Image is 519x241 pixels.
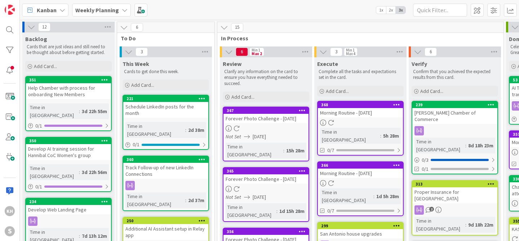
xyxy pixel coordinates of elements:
span: : [380,132,381,140]
div: 250 [123,218,208,224]
a: 366Morning Routine - [DATE]Time in [GEOGRAPHIC_DATA]:1d 5h 28m0/7 [317,161,404,216]
a: 367Forever Photo Challenge - [DATE]Not Set[DATE]Time in [GEOGRAPHIC_DATA]:15h 28m [223,107,309,161]
div: Min 1 [346,48,355,52]
span: : [185,126,186,134]
div: Max 2 [252,52,262,55]
div: S [5,226,15,236]
span: 0/7 [327,147,334,154]
div: Schedule LinkedIn posts for the month [123,102,208,118]
div: Develop Web Landing Page [26,205,111,214]
span: 0/1 [422,165,429,173]
a: 368Morning Routine - [DATE]Time in [GEOGRAPHIC_DATA]:5h 28m0/7 [317,101,404,156]
span: : [465,142,466,149]
span: 1x [376,6,386,14]
i: Not Set [226,194,241,200]
div: Time in [GEOGRAPHIC_DATA] [125,122,185,138]
span: Review [223,60,241,67]
span: 6 [425,48,437,56]
div: Track Follow-up of new LinkedIn Connections [123,163,208,179]
span: 15 [231,23,243,32]
span: Add Card... [131,82,154,88]
div: Time in [GEOGRAPHIC_DATA] [414,217,465,233]
div: 313Proper Insurance for [GEOGRAPHIC_DATA] [412,181,497,203]
div: 239 [412,102,497,108]
div: 350 [26,138,111,144]
div: 15h 28m [284,147,306,155]
div: 367 [223,107,309,114]
div: Help Chamber with process for onboarding New Members [26,83,111,99]
a: 239[PERSON_NAME] Chamber of CommerceTime in [GEOGRAPHIC_DATA]:8d 18h 23m0/30/1 [412,101,498,174]
a: 351Help Chamber with process for onboarding New MembersTime in [GEOGRAPHIC_DATA]:3d 22h 55m0/1 [25,76,112,131]
div: Time in [GEOGRAPHIC_DATA] [320,128,380,144]
div: 221 [123,95,208,102]
div: 360Track Follow-up of new LinkedIn Connections [123,156,208,179]
div: 221Schedule LinkedIn posts for the month [123,95,208,118]
div: 2d 37m [186,196,206,204]
div: 2d 38m [186,126,206,134]
span: Add Card... [420,88,443,94]
div: Morning Routine - [DATE] [318,108,403,117]
div: Time in [GEOGRAPHIC_DATA] [226,203,276,219]
span: 0 / 1 [35,122,42,130]
div: 350 [29,138,111,143]
div: 299 [321,223,403,228]
span: : [465,221,466,229]
div: 234 [26,198,111,205]
span: 2 [429,207,434,211]
div: 365 [223,168,309,174]
div: 313 [412,181,497,187]
span: This Week [123,60,149,67]
span: To Do [121,35,205,42]
span: : [79,168,80,176]
div: 365Forever Photo Challenge - [DATE] [223,168,309,184]
p: Confirm that you achieved the expected results from this card. [413,69,497,81]
div: 234Develop Web Landing Page [26,198,111,214]
span: 0 / 3 [422,156,429,164]
span: Backlog [25,35,47,43]
div: 221 [127,96,208,101]
span: 0/7 [327,207,334,215]
p: Clarify any information on the card to ensure you have everything needed to succeed. [224,69,308,86]
p: Cards that are just ideas and still need to be thought about before getting started. [27,44,110,56]
span: 3 [330,48,342,56]
div: 366 [318,162,403,169]
div: 9d 18h 22m [466,221,495,229]
div: 350Develop AI training session for Hannibal CoC Women's group [26,138,111,160]
div: 299San Antonio house upgrades [318,223,403,238]
div: 250Additional AI Assistant setup in Relay app [123,218,208,240]
span: : [79,107,80,115]
span: 6 [131,23,143,32]
span: : [276,207,278,215]
div: 366Morning Routine - [DATE] [318,162,403,178]
div: Time in [GEOGRAPHIC_DATA] [125,192,185,208]
a: 365Forever Photo Challenge - [DATE]Not Set[DATE]Time in [GEOGRAPHIC_DATA]:1d 15h 28m [223,167,309,222]
a: 313Proper Insurance for [GEOGRAPHIC_DATA]Time in [GEOGRAPHIC_DATA]:9d 18h 22m [412,180,498,236]
div: Time in [GEOGRAPHIC_DATA] [28,164,79,180]
i: Not Set [226,133,241,140]
div: 360 [127,157,208,162]
div: 351 [29,77,111,82]
input: Quick Filter... [413,4,467,17]
div: 367 [227,108,309,113]
div: San Antonio house upgrades [318,229,403,238]
div: 0/1 [26,182,111,191]
div: Forever Photo Challenge - [DATE] [223,114,309,123]
div: 234 [29,199,111,204]
div: 356 [223,228,309,235]
span: 3 [136,48,148,56]
span: 0 / 1 [35,183,42,191]
div: Time in [GEOGRAPHIC_DATA] [226,143,283,159]
span: Verify [412,60,427,67]
span: 12 [38,23,50,31]
div: 368 [321,102,403,107]
span: [DATE] [253,193,266,201]
div: Develop AI training session for Hannibal CoC Women's group [26,144,111,160]
div: 366 [321,163,403,168]
a: 350Develop AI training session for Hannibal CoC Women's groupTime in [GEOGRAPHIC_DATA]:3d 22h 56m0/1 [25,137,112,192]
div: KH [5,206,15,216]
div: 1d 5h 28m [374,192,401,200]
div: [PERSON_NAME] Chamber of Commerce [412,108,497,124]
div: Morning Routine - [DATE] [318,169,403,178]
div: Time in [GEOGRAPHIC_DATA] [28,103,79,119]
span: : [373,192,374,200]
